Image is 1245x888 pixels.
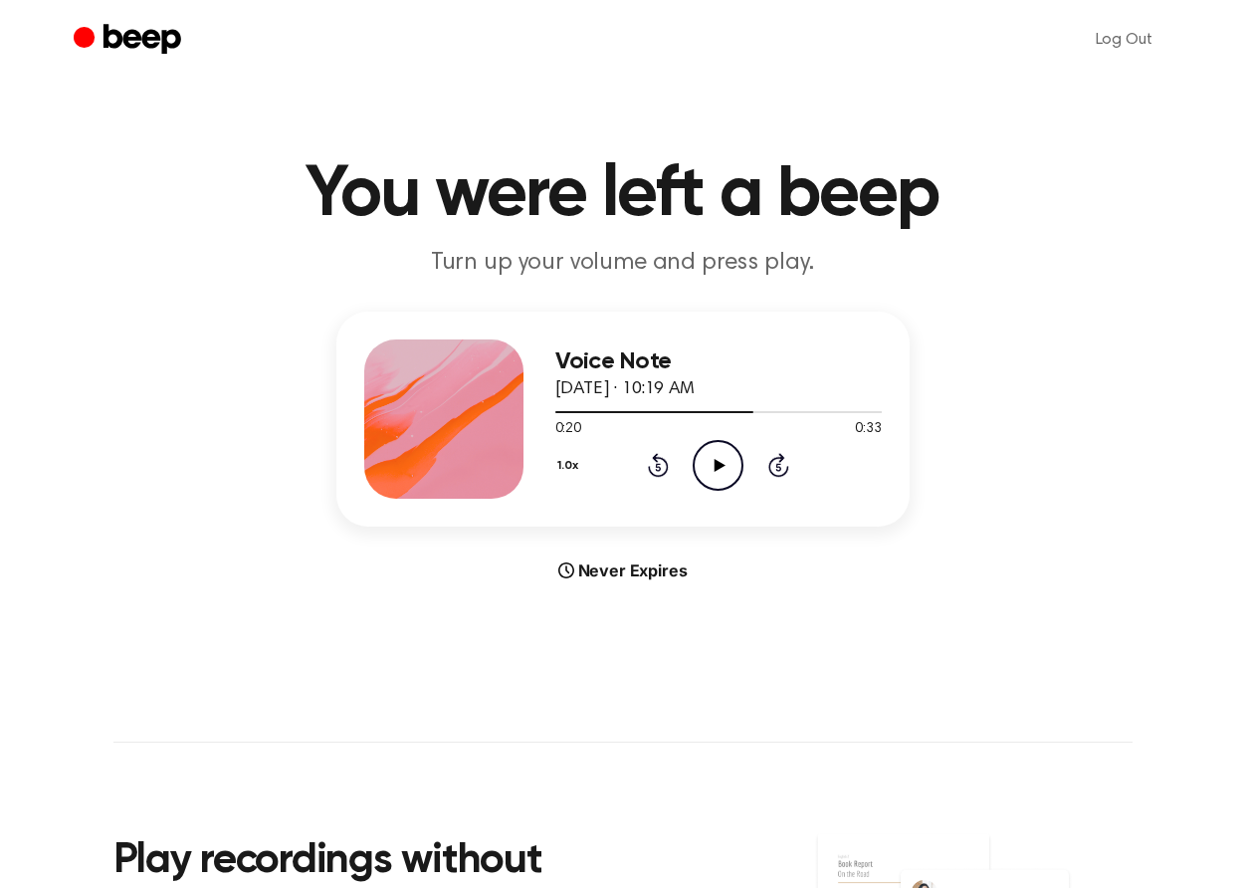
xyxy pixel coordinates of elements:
a: Log Out [1076,16,1172,64]
a: Beep [74,21,186,60]
h1: You were left a beep [113,159,1133,231]
span: 0:33 [855,419,881,440]
span: [DATE] · 10:19 AM [555,380,695,398]
h3: Voice Note [555,348,882,375]
div: Never Expires [336,558,910,582]
span: 0:20 [555,419,581,440]
button: 1.0x [555,449,586,483]
p: Turn up your volume and press play. [241,247,1005,280]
